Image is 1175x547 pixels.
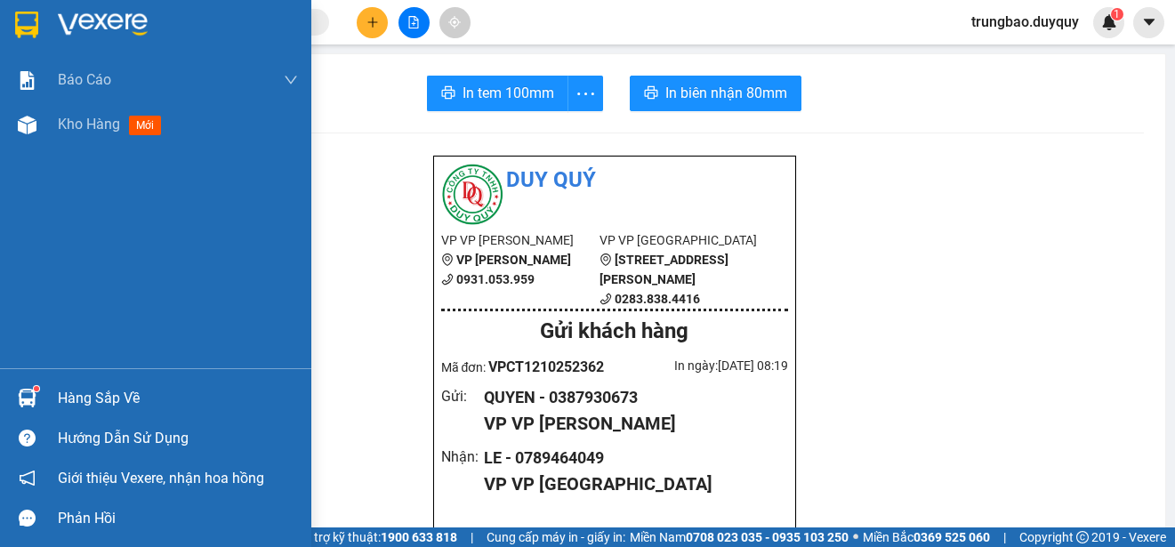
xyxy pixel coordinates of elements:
div: Mã đơn: [441,356,615,378]
span: printer [644,85,658,102]
div: LE - 0789464049 [484,446,773,471]
span: Báo cáo [58,68,111,91]
img: solution-icon [18,71,36,90]
span: mới [129,116,161,135]
button: more [567,76,603,111]
span: | [471,527,473,547]
span: phone [441,273,454,286]
span: VPCT1210252362 [488,358,604,375]
div: QUYEN [15,58,159,79]
span: plus [366,16,379,28]
span: notification [19,470,36,487]
span: Chưa cước : [169,119,249,138]
img: logo-vxr [15,12,38,38]
span: copyright [1076,531,1089,543]
div: QUYEN - 0387930673 [484,385,773,410]
span: phone [600,293,612,305]
b: VP [PERSON_NAME] [456,253,571,267]
span: In biên nhận 80mm [665,82,787,104]
div: Nhận : [441,446,485,468]
div: Hàng sắp về [58,385,298,412]
button: plus [357,7,388,38]
li: Duy Quý [441,164,788,197]
sup: 1 [1111,8,1123,20]
button: printerIn biên nhận 80mm [630,76,801,111]
span: 1 [1114,8,1120,20]
button: file-add [398,7,430,38]
span: environment [441,253,454,266]
img: icon-new-feature [1101,14,1117,30]
span: caret-down [1141,14,1157,30]
b: [STREET_ADDRESS][PERSON_NAME] [600,253,728,286]
span: aim [448,16,461,28]
div: In ngày: [DATE] 08:19 [615,356,788,375]
div: VP VP [PERSON_NAME] [484,410,773,438]
div: Gửi : [441,385,485,407]
span: Miền Nam [630,527,849,547]
span: question-circle [19,430,36,446]
strong: 0369 525 060 [913,530,990,544]
b: 0283.838.4416 [615,292,700,306]
img: warehouse-icon [18,116,36,134]
div: Gửi khách hàng [441,315,788,349]
span: message [19,510,36,527]
div: VP [GEOGRAPHIC_DATA] [172,15,354,58]
span: more [568,83,602,105]
span: Cung cấp máy in - giấy in: [487,527,625,547]
div: Phản hồi [58,505,298,532]
div: VP [PERSON_NAME] [15,15,159,58]
span: Miền Bắc [863,527,990,547]
span: Hỗ trợ kỹ thuật: [295,527,457,547]
div: 0387930673 [15,79,159,104]
span: down [284,73,298,87]
strong: 1900 633 818 [381,530,457,544]
div: LE [172,58,354,79]
div: 0789464049 [172,79,354,104]
span: printer [441,85,455,102]
span: environment [600,253,612,266]
span: trungbao.duyquy [957,11,1093,33]
span: Giới thiệu Vexere, nhận hoa hồng [58,467,264,489]
img: warehouse-icon [18,389,36,407]
li: VP VP [PERSON_NAME] [441,230,600,250]
span: In tem 100mm [463,82,554,104]
b: 0931.053.959 [456,272,535,286]
div: VP VP [GEOGRAPHIC_DATA] [484,471,773,498]
span: | [1003,527,1006,547]
span: Nhận: [172,17,213,36]
span: file-add [407,16,420,28]
strong: 0708 023 035 - 0935 103 250 [686,530,849,544]
img: logo.jpg [441,164,503,226]
span: Gửi: [15,17,43,36]
div: 25.000 [169,115,356,140]
div: Hướng dẫn sử dụng [58,425,298,452]
span: Kho hàng [58,116,120,133]
button: caret-down [1133,7,1164,38]
li: VP VP [GEOGRAPHIC_DATA] [600,230,759,250]
button: printerIn tem 100mm [427,76,568,111]
span: ⚪️ [853,534,858,541]
button: aim [439,7,471,38]
sup: 1 [34,386,39,391]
